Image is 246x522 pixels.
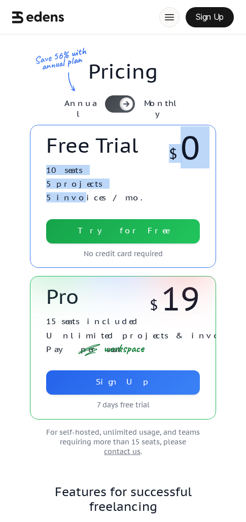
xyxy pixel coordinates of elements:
p: 0 [181,133,200,162]
p: workspace [103,344,144,353]
span: Save 56% with annual plan [28,43,93,75]
p: Pay per seat [46,344,121,354]
p: Monthly [141,98,184,119]
p: Sign Up [96,377,151,387]
span: contact us [104,447,140,456]
p: 5 projects [46,179,102,189]
p: Features for successful freelancing [38,485,208,514]
p: $ [169,145,178,162]
p: 10 seats [46,165,82,175]
p: No credit card required [46,250,200,258]
p: Free Trial [46,133,138,157]
a: Try for Free [46,219,200,243]
p: 15 seats included [46,317,139,326]
p: 5 invoices / mo. [46,193,144,202]
p: . [104,447,142,456]
p: Pro [46,284,79,308]
a: contact us. [103,447,144,457]
p: For self-hosted, unlimited usage, and teams requiring more than 15 seats, please [37,428,210,447]
p: Unlimited projects & invoices [46,331,240,340]
p: 7 days free trial [46,401,200,409]
p: Try for Free [78,226,168,235]
a: Sign Up [46,370,200,395]
p: Pricing [88,59,158,83]
p: Annual [62,98,99,119]
a: Sign Up [186,7,234,27]
p: Sign Up [196,12,224,22]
